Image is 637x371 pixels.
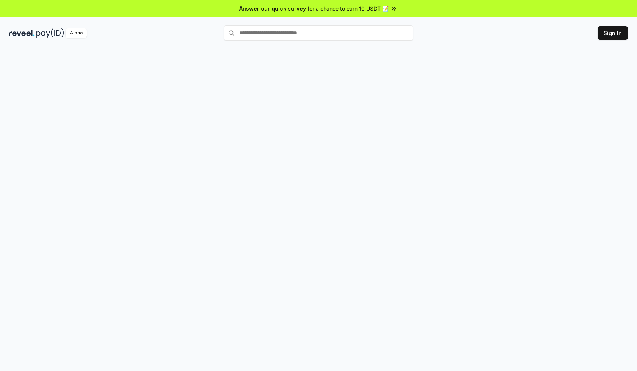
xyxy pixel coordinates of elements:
[239,5,306,13] span: Answer our quick survey
[36,28,64,38] img: pay_id
[308,5,389,13] span: for a chance to earn 10 USDT 📝
[9,28,35,38] img: reveel_dark
[66,28,87,38] div: Alpha
[598,26,628,40] button: Sign In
